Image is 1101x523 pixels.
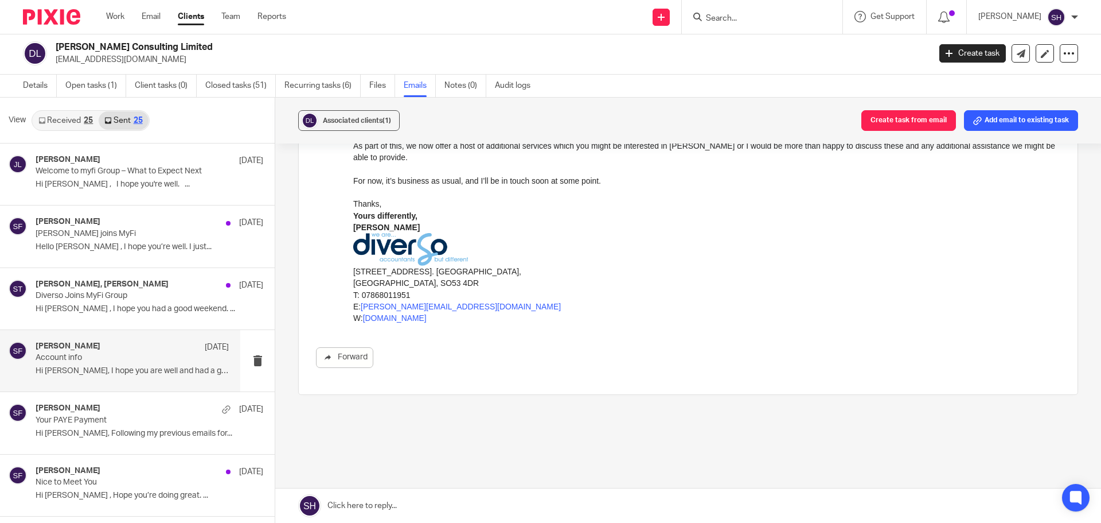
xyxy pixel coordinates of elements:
[36,404,100,413] h4: [PERSON_NAME]
[106,11,124,22] a: Work
[36,217,100,227] h4: [PERSON_NAME]
[239,404,263,415] p: [DATE]
[33,111,99,130] a: Received25
[56,41,749,53] h2: [PERSON_NAME] Consulting Limited
[36,466,100,476] h4: [PERSON_NAME]
[257,11,286,22] a: Reports
[36,478,218,487] p: Nice to Meet You
[142,11,161,22] a: Email
[316,347,373,368] a: Forward
[870,13,915,21] span: Get Support
[221,11,240,22] a: Team
[36,304,263,314] p: Hi [PERSON_NAME] , I hope you had a good weekend. ...
[284,75,361,97] a: Recurring tasks (6)
[23,75,57,97] a: Details
[861,110,956,131] button: Create task from email
[36,180,263,189] p: Hi [PERSON_NAME] , I hope you're well. ...
[9,114,26,126] span: View
[239,217,263,228] p: [DATE]
[298,110,400,131] button: Associated clients(1)
[36,242,263,252] p: Hello [PERSON_NAME] , I hope you’re well. I just...
[964,110,1078,131] button: Add email to existing task
[239,280,263,291] p: [DATE]
[23,9,80,25] img: Pixie
[36,366,229,376] p: Hi [PERSON_NAME], I hope you are well and had a good...
[36,155,100,165] h4: [PERSON_NAME]
[36,291,218,301] p: Diverso Joins MyFi Group
[9,280,27,298] img: svg%3E
[36,416,218,425] p: Your PAYE Payment
[9,155,27,173] img: svg%3E
[134,117,143,125] div: 25
[9,404,27,422] img: svg%3E
[10,444,73,453] a: [DOMAIN_NAME]
[36,342,100,351] h4: [PERSON_NAME]
[205,75,276,97] a: Closed tasks (51)
[301,112,318,129] img: svg%3E
[9,466,27,485] img: svg%3E
[36,353,190,363] p: Account info
[444,75,486,97] a: Notes (0)
[939,44,1006,63] a: Create task
[23,41,47,65] img: svg%3E
[36,429,263,439] p: Hi [PERSON_NAME], Following my previous emails for...
[239,155,263,166] p: [DATE]
[65,75,126,97] a: Open tasks (1)
[178,11,204,22] a: Clients
[7,432,208,441] a: [PERSON_NAME][EMAIL_ADDRESS][DOMAIN_NAME]
[239,466,263,478] p: [DATE]
[404,75,436,97] a: Emails
[205,342,229,353] p: [DATE]
[495,75,539,97] a: Audit logs
[135,75,197,97] a: Client tasks (0)
[705,14,808,24] input: Search
[36,166,218,176] p: Welcome to myfi Group – What to Expect Next
[36,229,218,239] p: [PERSON_NAME] joins MyFi
[382,117,391,124] span: (1)
[978,11,1041,22] p: [PERSON_NAME]
[56,54,922,65] p: [EMAIL_ADDRESS][DOMAIN_NAME]
[369,75,395,97] a: Files
[9,342,27,360] img: svg%3E
[99,111,148,130] a: Sent25
[36,491,263,501] p: Hi [PERSON_NAME] , Hope you’re doing great. ...
[1047,8,1065,26] img: svg%3E
[9,217,27,235] img: svg%3E
[84,117,93,125] div: 25
[36,280,169,289] h4: [PERSON_NAME], [PERSON_NAME]
[323,117,391,124] span: Associated clients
